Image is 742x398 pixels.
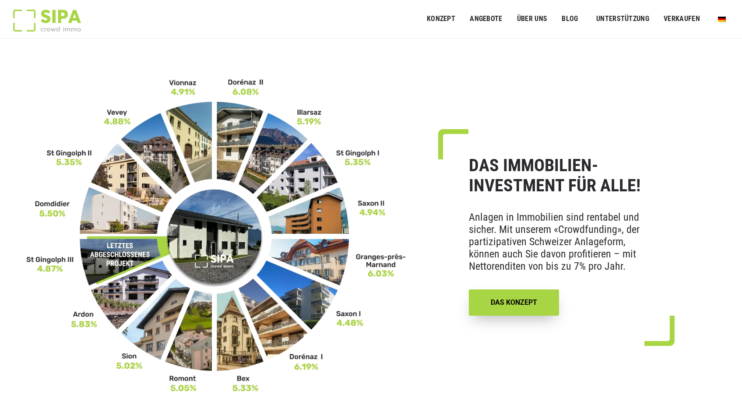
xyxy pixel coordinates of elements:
nav: Primäres Menü [427,8,729,30]
a: ÜBER UNS [511,9,553,29]
a: DAS KONZEPT [469,289,559,316]
a: Verkaufen [658,9,706,29]
a: Angebote [464,9,508,29]
a: Blog [556,9,584,29]
a: Unterstützung [591,9,655,29]
img: Deutsch [718,17,726,22]
h1: DAS IMMOBILIEN-INVESTMENT FÜR ALLE! [469,155,655,196]
p: Anlagen in Immobilien sind rentabel und sicher. Mit unserem «Crowdfunding», der partizipativen Sc... [469,204,655,279]
a: Wechseln zu [712,11,731,27]
a: Konzept [421,9,461,29]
